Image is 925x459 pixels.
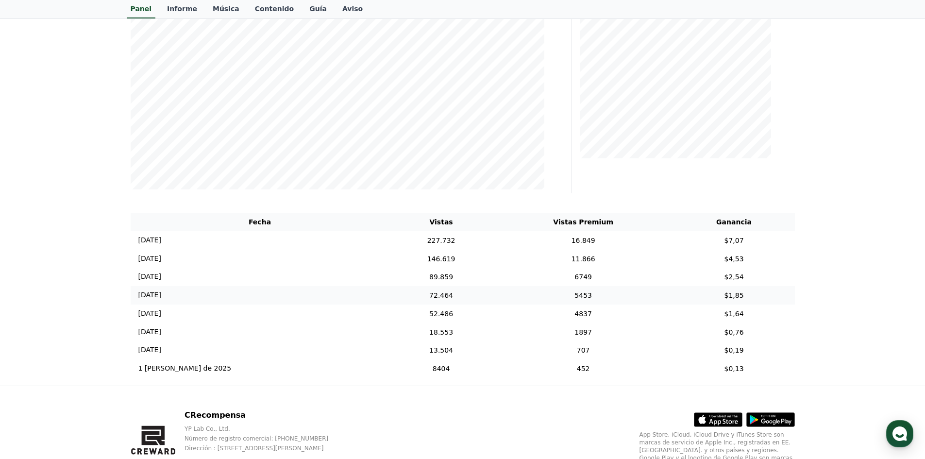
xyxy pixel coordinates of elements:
font: $2,54 [724,273,744,281]
font: 4837 [574,309,592,317]
font: $4,53 [724,255,744,262]
font: 1 [PERSON_NAME] de 2025 [138,364,232,372]
font: $0,76 [724,328,744,336]
font: Informe [167,5,197,13]
font: 452 [577,365,590,373]
font: Número de registro comercial: [PHONE_NUMBER] [185,435,328,442]
font: Guía [309,5,327,13]
font: [DATE] [138,309,161,317]
font: 707 [577,346,590,354]
a: Messages [64,308,125,332]
span: Messages [81,323,109,331]
font: Dirección : [STREET_ADDRESS][PERSON_NAME] [185,445,323,452]
font: [DATE] [138,272,161,280]
font: Fecha [249,218,271,226]
font: Vistas [429,218,453,226]
font: 16.849 [572,236,595,244]
a: Home [3,308,64,332]
font: [DATE] [138,255,161,262]
font: Ganancia [716,218,752,226]
font: Contenido [255,5,294,13]
font: 6749 [574,273,592,281]
span: Home [25,323,42,330]
font: 13.504 [429,346,453,354]
font: 1897 [574,328,592,336]
font: 72.464 [429,291,453,299]
font: 11.866 [572,255,595,262]
font: [DATE] [138,291,161,299]
font: Música [213,5,239,13]
font: 18.553 [429,328,453,336]
font: 89.859 [429,273,453,281]
font: 146.619 [427,255,455,262]
font: YP Lab Co., Ltd. [185,425,230,432]
a: Settings [125,308,186,332]
font: $7,07 [724,236,744,244]
font: [DATE] [138,328,161,336]
font: CRecompensa [185,410,246,420]
font: 8404 [433,365,450,373]
font: $0,13 [724,365,744,373]
font: $1,64 [724,309,744,317]
font: $1,85 [724,291,744,299]
font: 5453 [574,291,592,299]
font: Vistas Premium [553,218,613,226]
font: Panel [131,5,152,13]
font: [DATE] [138,346,161,354]
font: 227.732 [427,236,455,244]
font: [DATE] [138,236,161,244]
font: Aviso [342,5,363,13]
span: Settings [144,323,168,330]
font: 52.486 [429,309,453,317]
font: $0,19 [724,346,744,354]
